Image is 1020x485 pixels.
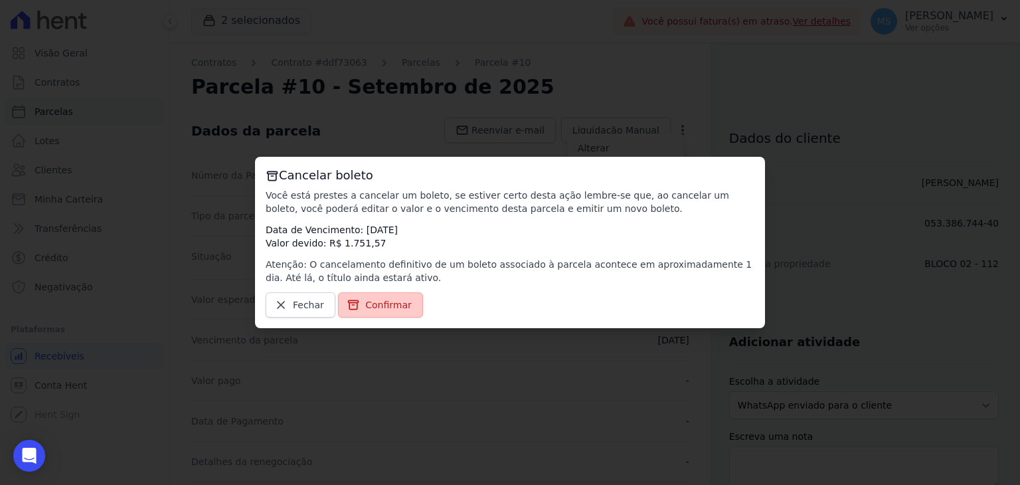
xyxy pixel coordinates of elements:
[266,258,754,284] p: Atenção: O cancelamento definitivo de um boleto associado à parcela acontece em aproximadamente 1...
[365,298,412,312] span: Confirmar
[266,189,754,215] p: Você está prestes a cancelar um boleto, se estiver certo desta ação lembre-se que, ao cancelar um...
[13,440,45,472] div: Open Intercom Messenger
[266,167,754,183] h3: Cancelar boleto
[266,292,335,318] a: Fechar
[266,223,754,250] p: Data de Vencimento: [DATE] Valor devido: R$ 1.751,57
[338,292,423,318] a: Confirmar
[293,298,324,312] span: Fechar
